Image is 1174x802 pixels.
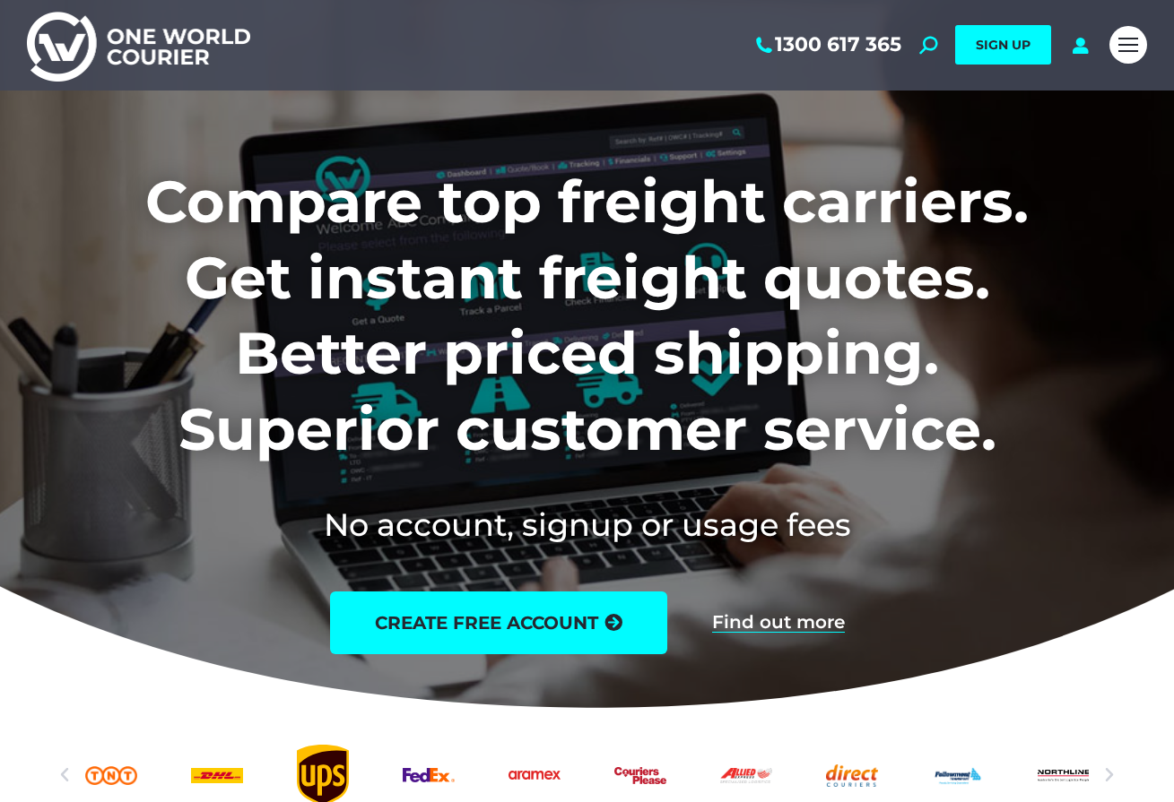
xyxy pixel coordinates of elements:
img: One World Courier [27,9,250,82]
a: Mobile menu icon [1109,26,1147,64]
a: SIGN UP [955,25,1051,65]
a: Find out more [712,613,845,633]
h2: No account, signup or usage fees [27,503,1147,547]
a: create free account [330,591,667,654]
span: SIGN UP [976,37,1031,53]
a: 1300 617 365 [752,33,901,56]
h1: Compare top freight carriers. Get instant freight quotes. Better priced shipping. Superior custom... [27,164,1147,467]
